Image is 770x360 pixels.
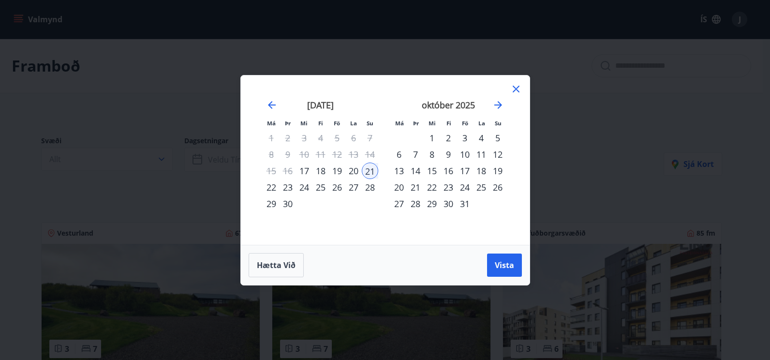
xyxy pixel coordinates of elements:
td: Choose fimmtudagur, 25. september 2025 as your check-out date. It’s available. [312,179,329,195]
div: 27 [391,195,407,212]
div: 21 [407,179,424,195]
small: Fi [446,120,451,127]
div: Move forward to switch to the next month. [492,99,504,111]
small: Fö [462,120,468,127]
div: 20 [391,179,407,195]
small: Þr [285,120,291,127]
td: Choose sunnudagur, 5. október 2025 as your check-out date. It’s available. [489,130,506,146]
td: Choose fimmtudagur, 2. október 2025 as your check-out date. It’s available. [440,130,457,146]
td: Not available. sunnudagur, 7. september 2025 [362,130,378,146]
td: Not available. mánudagur, 8. september 2025 [263,146,280,163]
td: Choose þriðjudagur, 14. október 2025 as your check-out date. It’s available. [407,163,424,179]
td: Not available. laugardagur, 13. september 2025 [345,146,362,163]
small: Þr [413,120,419,127]
div: 10 [457,146,473,163]
div: 18 [473,163,489,179]
td: Not available. laugardagur, 6. september 2025 [345,130,362,146]
div: 18 [312,163,329,179]
td: Choose mánudagur, 29. september 2025 as your check-out date. It’s available. [263,195,280,212]
td: Not available. þriðjudagur, 16. september 2025 [280,163,296,179]
td: Choose mánudagur, 22. september 2025 as your check-out date. It’s available. [263,179,280,195]
div: 27 [345,179,362,195]
small: Su [495,120,502,127]
td: Choose sunnudagur, 12. október 2025 as your check-out date. It’s available. [489,146,506,163]
small: Mi [429,120,436,127]
td: Choose þriðjudagur, 30. september 2025 as your check-out date. It’s available. [280,195,296,212]
td: Selected as start date. sunnudagur, 21. september 2025 [362,163,378,179]
td: Choose fimmtudagur, 9. október 2025 as your check-out date. It’s available. [440,146,457,163]
div: 28 [407,195,424,212]
td: Choose miðvikudagur, 17. september 2025 as your check-out date. It’s available. [296,163,312,179]
small: Má [395,120,404,127]
td: Choose föstudagur, 10. október 2025 as your check-out date. It’s available. [457,146,473,163]
td: Choose sunnudagur, 26. október 2025 as your check-out date. It’s available. [489,179,506,195]
td: Not available. sunnudagur, 14. september 2025 [362,146,378,163]
td: Choose mánudagur, 13. október 2025 as your check-out date. It’s available. [391,163,407,179]
div: 11 [473,146,489,163]
div: 26 [489,179,506,195]
td: Not available. miðvikudagur, 10. september 2025 [296,146,312,163]
td: Choose fimmtudagur, 16. október 2025 as your check-out date. It’s available. [440,163,457,179]
div: 31 [457,195,473,212]
strong: október 2025 [422,99,475,111]
small: La [478,120,485,127]
div: 20 [345,163,362,179]
td: Choose laugardagur, 27. september 2025 as your check-out date. It’s available. [345,179,362,195]
div: 3 [457,130,473,146]
td: Choose þriðjudagur, 28. október 2025 as your check-out date. It’s available. [407,195,424,212]
div: 13 [391,163,407,179]
small: Mi [300,120,308,127]
div: 15 [424,163,440,179]
span: Hætta við [257,260,296,270]
td: Choose mánudagur, 6. október 2025 as your check-out date. It’s available. [391,146,407,163]
div: 9 [440,146,457,163]
div: Move backward to switch to the previous month. [266,99,278,111]
td: Choose laugardagur, 20. september 2025 as your check-out date. It’s available. [345,163,362,179]
div: 4 [473,130,489,146]
td: Not available. fimmtudagur, 11. september 2025 [312,146,329,163]
div: 28 [362,179,378,195]
td: Choose miðvikudagur, 22. október 2025 as your check-out date. It’s available. [424,179,440,195]
td: Choose þriðjudagur, 7. október 2025 as your check-out date. It’s available. [407,146,424,163]
td: Choose miðvikudagur, 8. október 2025 as your check-out date. It’s available. [424,146,440,163]
span: Vista [495,260,514,270]
div: 2 [440,130,457,146]
div: Calendar [252,87,518,233]
td: Choose fimmtudagur, 23. október 2025 as your check-out date. It’s available. [440,179,457,195]
div: 30 [280,195,296,212]
td: Choose föstudagur, 19. september 2025 as your check-out date. It’s available. [329,163,345,179]
td: Choose föstudagur, 31. október 2025 as your check-out date. It’s available. [457,195,473,212]
small: La [350,120,357,127]
td: Not available. þriðjudagur, 9. september 2025 [280,146,296,163]
button: Vista [487,254,522,277]
td: Not available. þriðjudagur, 2. september 2025 [280,130,296,146]
div: 1 [424,130,440,146]
td: Not available. miðvikudagur, 3. september 2025 [296,130,312,146]
div: 14 [407,163,424,179]
td: Not available. föstudagur, 12. september 2025 [329,146,345,163]
td: Not available. föstudagur, 5. september 2025 [329,130,345,146]
td: Choose þriðjudagur, 21. október 2025 as your check-out date. It’s available. [407,179,424,195]
div: 19 [329,163,345,179]
td: Not available. fimmtudagur, 4. september 2025 [312,130,329,146]
td: Choose föstudagur, 17. október 2025 as your check-out date. It’s available. [457,163,473,179]
td: Not available. mánudagur, 1. september 2025 [263,130,280,146]
td: Choose fimmtudagur, 18. september 2025 as your check-out date. It’s available. [312,163,329,179]
div: 30 [440,195,457,212]
td: Not available. mánudagur, 15. september 2025 [263,163,280,179]
small: Fö [334,120,340,127]
td: Choose laugardagur, 25. október 2025 as your check-out date. It’s available. [473,179,489,195]
td: Choose miðvikudagur, 24. september 2025 as your check-out date. It’s available. [296,179,312,195]
button: Hætta við [249,253,304,277]
div: 22 [263,179,280,195]
td: Choose föstudagur, 26. september 2025 as your check-out date. It’s available. [329,179,345,195]
div: 7 [407,146,424,163]
div: 25 [312,179,329,195]
td: Choose laugardagur, 18. október 2025 as your check-out date. It’s available. [473,163,489,179]
td: Choose föstudagur, 3. október 2025 as your check-out date. It’s available. [457,130,473,146]
div: 24 [457,179,473,195]
div: 23 [440,179,457,195]
div: 29 [424,195,440,212]
div: 21 [362,163,378,179]
div: 24 [296,179,312,195]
